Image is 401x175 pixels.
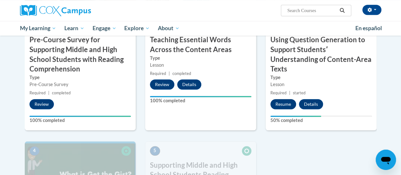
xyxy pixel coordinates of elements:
span: completed [172,71,191,76]
a: My Learning [16,21,61,36]
button: Review [29,99,54,109]
span: Required [270,91,287,95]
button: Account Settings [362,5,381,15]
a: About [154,21,184,36]
div: Pre-Course Survey [29,81,131,88]
label: 100% completed [29,117,131,124]
span: Required [29,91,46,95]
span: About [158,24,179,32]
a: Engage [88,21,120,36]
label: 50% completed [270,117,372,124]
span: 5 [150,146,160,156]
label: Type [29,74,131,81]
button: Search [337,7,347,14]
label: 100% completed [150,97,251,104]
label: Type [150,55,251,62]
a: Cox Campus [20,5,134,16]
span: En español [355,25,382,31]
a: En español [351,22,386,35]
span: Learn [64,24,84,32]
span: Explore [124,24,150,32]
iframe: Button to launch messaging window [376,150,396,170]
a: Explore [120,21,154,36]
button: Details [177,79,201,90]
span: | [169,71,170,76]
div: Your progress [150,96,251,97]
span: | [48,91,49,95]
span: My Learning [20,24,56,32]
img: Cox Campus [20,5,91,16]
h3: Pre-Course Survey for Supporting Middle and High School Students with Reading Comprehension [25,35,136,74]
div: Your progress [270,116,321,117]
h3: Teaching Essential Words Across the Content Areas [145,35,256,55]
a: Learn [60,21,88,36]
button: Review [150,79,174,90]
span: started [293,91,306,95]
div: Main menu [15,21,386,36]
label: Type [270,74,372,81]
span: Required [150,71,166,76]
span: Engage [93,24,116,32]
div: Lesson [150,62,251,69]
span: 4 [29,146,40,156]
button: Details [299,99,323,109]
div: Lesson [270,81,372,88]
div: Your progress [29,116,131,117]
span: | [289,91,290,95]
input: Search Courses [287,7,337,14]
span: completed [52,91,71,95]
button: Resume [270,99,296,109]
h3: Using Question Generation to Support Studentsʹ Understanding of Content-Area Texts [266,35,377,74]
